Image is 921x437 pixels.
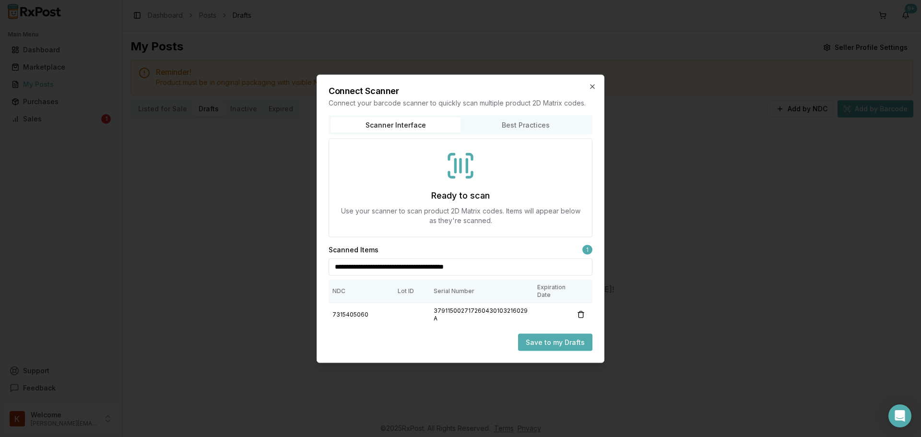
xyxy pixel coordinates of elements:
th: Lot ID [394,279,430,303]
td: 7315405060 [329,303,394,326]
p: Use your scanner to scan product 2D Matrix codes. Items will appear below as they're scanned. [341,206,580,225]
h3: Ready to scan [431,189,490,202]
th: Serial Number [430,279,533,303]
th: Expiration Date [533,279,569,303]
td: 379115002717260430103216029A [430,303,533,326]
span: 1 [582,245,592,254]
button: Best Practices [460,117,590,132]
h2: Connect Scanner [329,86,592,95]
h3: Scanned Items [329,245,378,254]
button: Save to my Drafts [518,333,592,351]
button: Scanner Interface [331,117,460,132]
th: NDC [329,279,394,303]
p: Connect your barcode scanner to quickly scan multiple product 2D Matrix codes. [329,98,592,107]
